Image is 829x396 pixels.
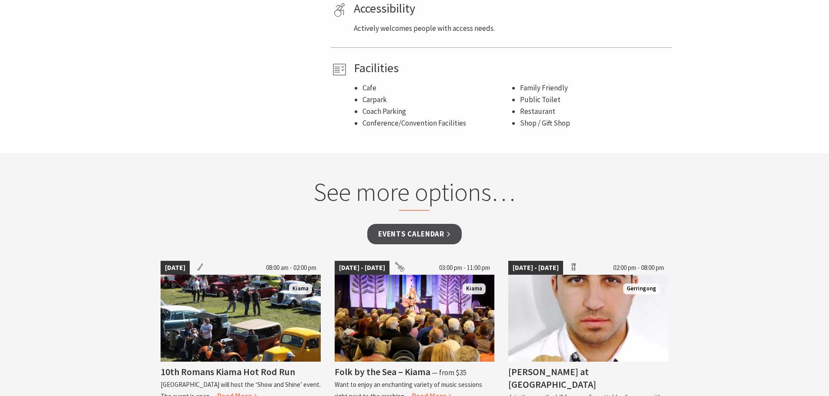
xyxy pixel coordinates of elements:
[161,366,295,378] h4: 10th Romans Kiama Hot Rod Run
[161,275,321,362] img: Hot Rod Run Kiama
[161,261,190,275] span: [DATE]
[508,261,563,275] span: [DATE] - [DATE]
[463,283,486,294] span: Kiama
[354,61,669,76] h4: Facilities
[520,106,669,117] li: Restaurant
[354,23,669,34] p: Actively welcomes people with access needs.
[520,94,669,106] li: Public Toilet
[362,94,511,106] li: Carpark
[520,117,669,129] li: Shop / Gift Shop
[335,261,389,275] span: [DATE] - [DATE]
[335,275,495,362] img: Folk by the Sea - Showground Pavilion
[508,275,668,362] img: Jason Invernon
[432,368,467,377] span: ⁠— from $35
[289,283,312,294] span: Kiama
[508,366,596,390] h4: [PERSON_NAME] at [GEOGRAPHIC_DATA]
[520,82,669,94] li: Family Friendly
[262,261,321,275] span: 08:00 am - 02:00 pm
[623,283,660,294] span: Gerringong
[354,1,669,16] h4: Accessibility
[362,117,511,129] li: Conference/Convention Facilities
[362,106,511,117] li: Coach Parking
[367,224,462,244] a: Events Calendar
[435,261,494,275] span: 03:00 pm - 11:00 pm
[335,366,430,378] h4: Folk by the Sea – Kiama
[609,261,668,275] span: 02:00 pm - 08:00 pm
[248,177,581,211] h2: See more options…
[362,82,511,94] li: Cafe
